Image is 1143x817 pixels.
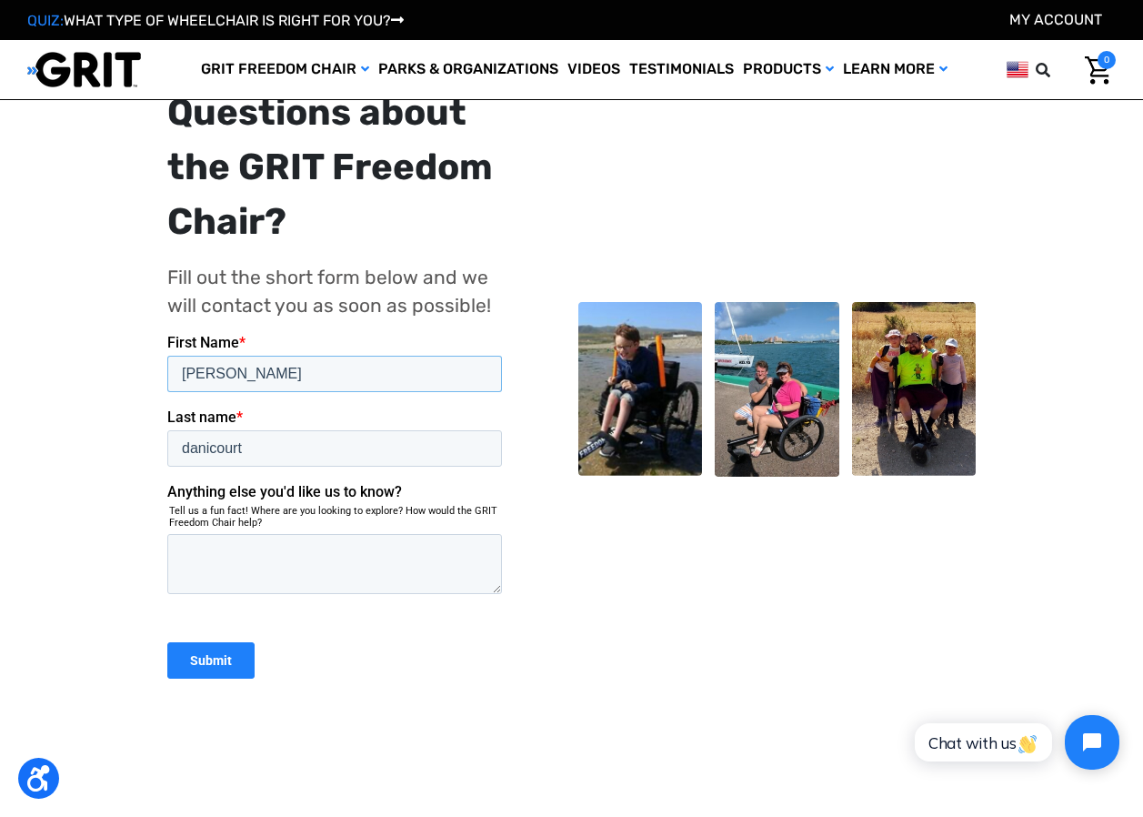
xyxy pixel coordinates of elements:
a: Testimonials [625,40,738,99]
a: Cart with 0 items [1071,51,1116,89]
a: Learn More [838,40,952,99]
p: Fill out the short form below and we will contact you as soon as possible! [167,263,509,320]
a: Account [1009,11,1102,28]
img: Cart [1085,56,1111,85]
a: QUIZ:WHAT TYPE OF WHEELCHAIR IS RIGHT FOR YOU? [27,12,404,29]
input: Search [1044,51,1071,89]
a: Videos [563,40,625,99]
img: GRIT All-Terrain Wheelchair and Mobility Equipment [27,51,141,88]
img: us.png [1007,58,1028,81]
div: Questions about the GRIT Freedom Chair? [167,86,509,249]
iframe: Form 0 [167,334,509,694]
a: Products [738,40,838,99]
iframe: Tidio Chat [895,700,1135,785]
a: GRIT Freedom Chair [196,40,374,99]
span: 0 [1098,51,1116,69]
a: Parks & Organizations [374,40,563,99]
span: QUIZ: [27,12,64,29]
